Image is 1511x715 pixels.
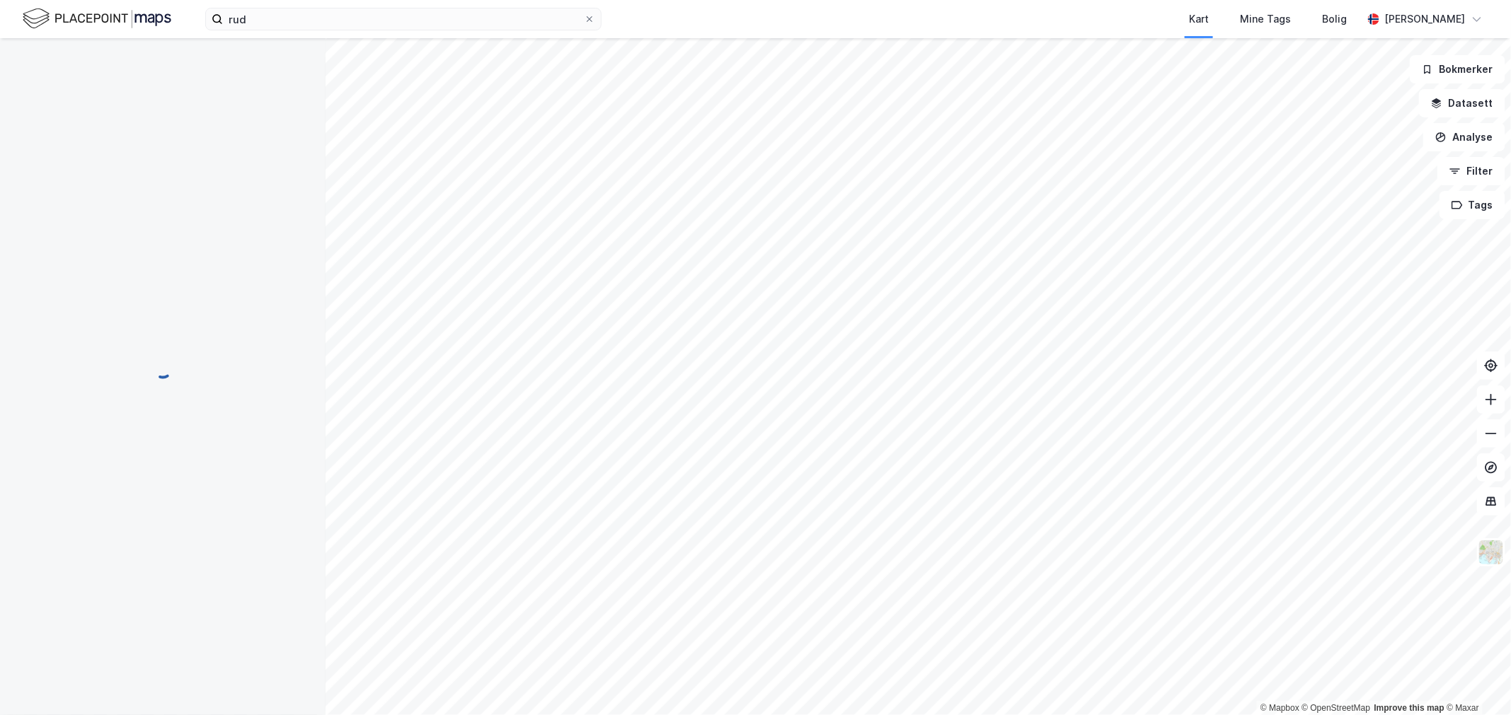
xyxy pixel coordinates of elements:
div: Mine Tags [1240,11,1291,28]
a: Mapbox [1260,703,1299,713]
button: Analyse [1423,123,1505,151]
button: Tags [1440,191,1505,219]
a: OpenStreetMap [1302,703,1371,713]
img: logo.f888ab2527a4732fd821a326f86c7f29.svg [23,6,171,31]
button: Bokmerker [1410,55,1505,83]
div: Kontrollprogram for chat [1440,647,1511,715]
button: Datasett [1419,89,1505,117]
input: Søk på adresse, matrikkel, gårdeiere, leietakere eller personer [223,8,584,30]
a: Improve this map [1374,703,1444,713]
div: [PERSON_NAME] [1385,11,1466,28]
iframe: Chat Widget [1440,647,1511,715]
img: Z [1478,539,1505,566]
button: Filter [1437,157,1505,185]
img: spinner.a6d8c91a73a9ac5275cf975e30b51cfb.svg [151,357,174,380]
div: Kart [1189,11,1209,28]
div: Bolig [1322,11,1347,28]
